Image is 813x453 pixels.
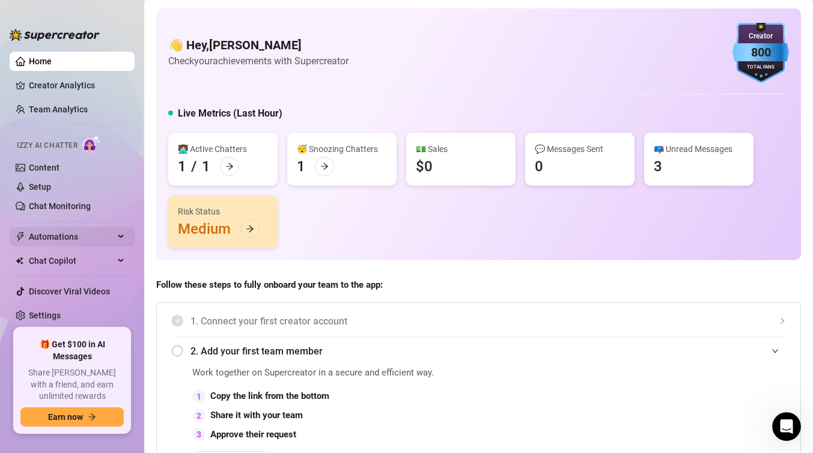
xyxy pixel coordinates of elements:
div: 0 [535,157,543,176]
div: 3 [654,157,662,176]
span: arrow-right [88,413,96,421]
span: Automations [29,227,114,246]
strong: Approve their request [210,429,296,440]
img: AI Chatter [82,135,101,153]
a: Creator Analytics [29,76,125,95]
span: 1. Connect your first creator account [190,314,786,329]
img: logo-BBDzfeDw.svg [10,29,100,41]
span: expanded [772,347,779,354]
span: arrow-right [320,162,329,171]
div: 800 [732,43,789,62]
span: Share [PERSON_NAME] with a friend, and earn unlimited rewards [20,367,124,403]
div: 😴 Snoozing Chatters [297,142,387,156]
div: 1 [178,157,186,176]
span: arrow-right [246,225,254,233]
a: Chat Monitoring [29,201,91,211]
strong: Copy the link from the bottom [210,391,329,401]
div: 👩‍💻 Active Chatters [178,142,268,156]
img: Chat Copilot [16,257,23,265]
strong: Share it with your team [210,410,303,421]
h4: 👋 Hey, [PERSON_NAME] [168,37,349,53]
img: blue-badge-DgoSNQY1.svg [732,23,789,83]
div: 3 [192,428,206,441]
span: thunderbolt [16,232,25,242]
div: 1 [202,157,210,176]
button: Earn nowarrow-right [20,407,124,427]
a: Setup [29,182,51,192]
span: Work together on Supercreator in a secure and efficient way. [192,366,516,380]
span: 🎁 Get $100 in AI Messages [20,339,124,362]
strong: Follow these steps to fully onboard your team to the app: [156,279,383,290]
div: 2 [192,409,206,422]
div: 1 [192,390,206,403]
div: 2. Add your first team member [171,336,786,366]
div: Risk Status [178,205,268,218]
div: 1. Connect your first creator account [171,306,786,336]
div: 📪 Unread Messages [654,142,744,156]
article: Check your achievements with Supercreator [168,53,349,68]
iframe: Intercom live chat [772,412,801,441]
a: Team Analytics [29,105,88,114]
a: Discover Viral Videos [29,287,110,296]
span: Earn now [48,412,83,422]
a: Content [29,163,59,172]
div: 💵 Sales [416,142,506,156]
div: Total Fans [732,64,789,71]
span: collapsed [779,317,786,324]
span: Chat Copilot [29,251,114,270]
a: Home [29,56,52,66]
div: Creator [732,31,789,42]
span: Izzy AI Chatter [17,140,78,151]
span: arrow-right [225,162,234,171]
h5: Live Metrics (Last Hour) [178,106,282,121]
span: 2. Add your first team member [190,344,786,359]
div: $0 [416,157,433,176]
div: 💬 Messages Sent [535,142,625,156]
div: 1 [297,157,305,176]
a: Settings [29,311,61,320]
